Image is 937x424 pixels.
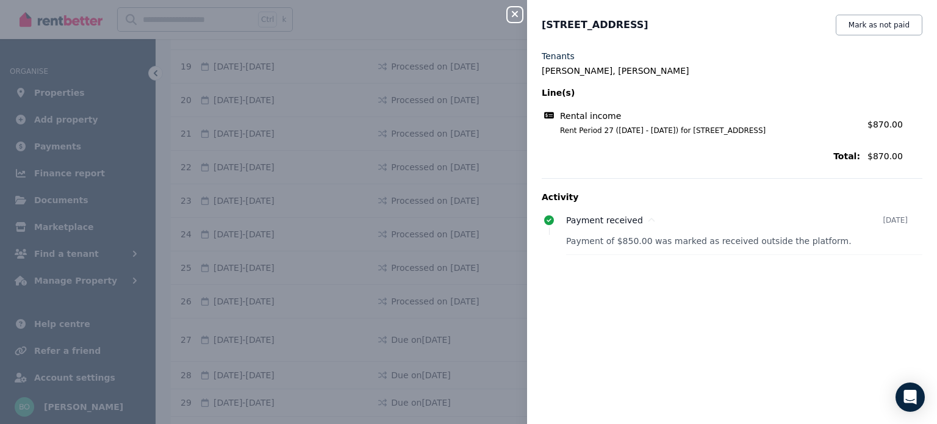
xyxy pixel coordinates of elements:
p: Payment of $850.00 was marked as received outside the platform. [566,235,922,247]
legend: [PERSON_NAME], [PERSON_NAME] [542,65,922,77]
div: Open Intercom Messenger [896,383,925,412]
span: $870.00 [867,150,922,162]
span: Rent Period 27 ([DATE] - [DATE]) for [STREET_ADDRESS] [545,126,860,135]
span: Payment received [566,215,643,225]
time: [DATE] [883,215,908,225]
span: Rental income [560,110,621,122]
label: Tenants [542,50,575,62]
p: Activity [542,191,922,203]
span: $870.00 [867,120,903,129]
span: Line(s) [542,87,860,99]
span: Total: [542,150,860,162]
button: Mark as not paid [836,15,922,35]
span: [STREET_ADDRESS] [542,18,648,32]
